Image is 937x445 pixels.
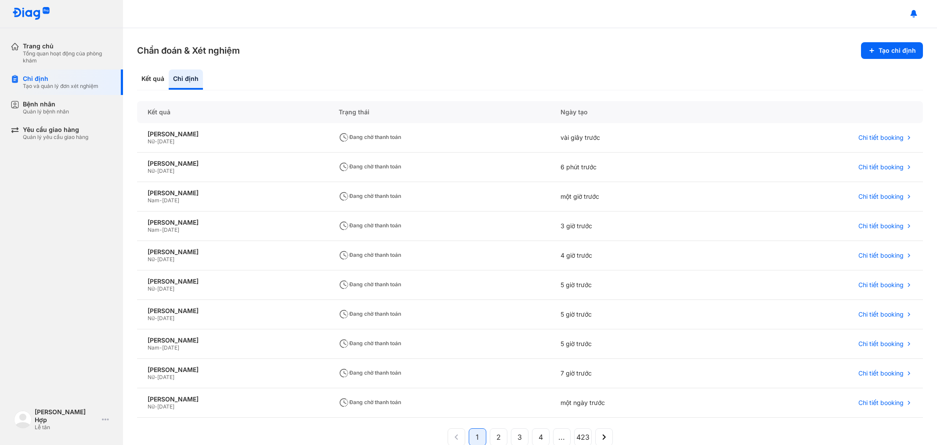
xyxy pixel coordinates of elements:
div: Quản lý yêu cầu giao hàng [23,134,88,141]
span: Chi tiết booking [858,134,904,142]
span: Nữ [148,315,155,321]
span: Chi tiết booking [858,281,904,289]
span: Chi tiết booking [858,163,904,171]
span: - [155,168,157,174]
span: Đang chờ thanh toán [339,340,401,347]
span: [DATE] [157,256,174,263]
div: vài giây trước [550,123,724,153]
div: 3 giờ trước [550,212,724,241]
div: 7 giờ trước [550,359,724,388]
span: Chi tiết booking [858,252,904,259]
div: Quản lý bệnh nhân [23,108,69,115]
img: logo [14,411,32,428]
span: - [159,197,162,204]
div: Tổng quan hoạt động của phòng khám [23,50,112,64]
div: Trạng thái [328,101,550,123]
div: [PERSON_NAME] [148,336,318,344]
span: 423 [576,432,590,442]
div: Kết quả [137,69,169,90]
span: Đang chờ thanh toán [339,310,401,317]
span: - [155,256,157,263]
div: [PERSON_NAME] [148,219,318,226]
span: Đang chờ thanh toán [339,134,401,140]
div: [PERSON_NAME] [148,130,318,138]
span: - [159,344,162,351]
span: Nữ [148,285,155,292]
div: 4 giờ trước [550,241,724,270]
span: 1 [476,432,479,442]
span: Nam [148,197,159,204]
div: Yêu cầu giao hàng [23,126,88,134]
span: Chi tiết booking [858,340,904,348]
span: 2 [496,432,501,442]
span: [DATE] [162,197,179,204]
div: một ngày trước [550,388,724,418]
div: Tạo và quản lý đơn xét nghiệm [23,83,98,90]
div: Lễ tân [35,424,98,431]
div: Kết quả [137,101,328,123]
div: [PERSON_NAME] [148,366,318,374]
span: [DATE] [157,403,174,410]
h3: Chẩn đoán & Xét nghiệm [137,44,240,57]
span: [DATE] [157,168,174,174]
div: Bệnh nhân [23,100,69,108]
span: - [155,374,157,380]
span: Nam [148,226,159,233]
div: 5 giờ trước [550,300,724,329]
span: ... [558,432,565,442]
div: [PERSON_NAME] [148,395,318,403]
span: Đang chờ thanh toán [339,252,401,258]
span: Đang chờ thanh toán [339,163,401,170]
span: Đang chờ thanh toán [339,222,401,229]
span: Nữ [148,138,155,145]
span: - [155,403,157,410]
span: Đang chờ thanh toán [339,281,401,288]
div: 6 phút trước [550,153,724,182]
div: Trang chủ [23,42,112,50]
span: Nữ [148,256,155,263]
div: [PERSON_NAME] Hợp [35,408,98,424]
div: [PERSON_NAME] [148,160,318,168]
span: Chi tiết booking [858,399,904,407]
span: 4 [539,432,543,442]
img: logo [12,7,50,21]
div: [PERSON_NAME] [148,248,318,256]
div: Chỉ định [169,69,203,90]
span: [DATE] [157,374,174,380]
div: Ngày tạo [550,101,724,123]
span: - [159,226,162,233]
div: một giờ trước [550,182,724,212]
span: Đang chờ thanh toán [339,193,401,199]
span: [DATE] [162,344,179,351]
span: - [155,285,157,292]
span: Chi tiết booking [858,193,904,201]
div: [PERSON_NAME] [148,307,318,315]
span: Chi tiết booking [858,369,904,377]
span: Đang chờ thanh toán [339,399,401,405]
span: 3 [517,432,522,442]
span: - [155,315,157,321]
button: Tạo chỉ định [861,42,923,59]
span: [DATE] [157,138,174,145]
span: [DATE] [157,315,174,321]
span: Chi tiết booking [858,222,904,230]
span: - [155,138,157,145]
div: [PERSON_NAME] [148,277,318,285]
span: Chi tiết booking [858,310,904,318]
span: [DATE] [162,226,179,233]
div: 5 giờ trước [550,329,724,359]
span: Nữ [148,374,155,380]
div: 5 giờ trước [550,270,724,300]
span: Nam [148,344,159,351]
div: [PERSON_NAME] [148,189,318,197]
span: Nữ [148,168,155,174]
span: Đang chờ thanh toán [339,369,401,376]
span: Nữ [148,403,155,410]
div: Chỉ định [23,75,98,83]
span: [DATE] [157,285,174,292]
